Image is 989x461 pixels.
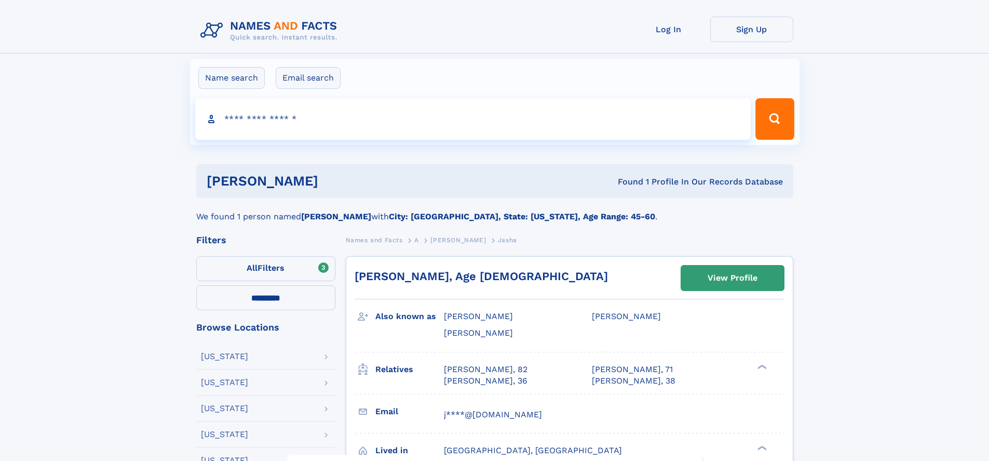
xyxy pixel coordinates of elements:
[201,430,248,439] div: [US_STATE]
[207,175,468,188] h1: [PERSON_NAME]
[196,323,335,332] div: Browse Locations
[196,235,335,245] div: Filters
[346,233,403,246] a: Names and Facts
[389,212,655,221] b: City: [GEOGRAPHIC_DATA], State: [US_STATE], Age Range: 45-60
[444,311,513,321] span: [PERSON_NAME]
[430,236,486,244] span: [PERSON_NAME]
[710,17,793,42] a: Sign Up
[592,364,673,375] a: [PERSON_NAME], 71
[196,198,793,223] div: We found 1 person named with .
[444,445,622,455] span: [GEOGRAPHIC_DATA], [GEOGRAPHIC_DATA]
[201,352,248,361] div: [US_STATE]
[444,328,513,338] span: [PERSON_NAME]
[468,176,783,188] div: Found 1 Profile In Our Records Database
[196,17,346,45] img: Logo Names and Facts
[375,442,444,459] h3: Lived in
[498,236,517,244] span: Jasha
[201,404,248,413] div: [US_STATE]
[301,212,371,221] b: [PERSON_NAME]
[627,17,710,42] a: Log In
[196,256,335,281] label: Filters
[375,308,444,325] h3: Also known as
[375,361,444,378] h3: Relatives
[755,363,767,370] div: ❯
[195,98,751,140] input: search input
[276,67,341,89] label: Email search
[430,233,486,246] a: [PERSON_NAME]
[355,270,608,283] a: [PERSON_NAME], Age [DEMOGRAPHIC_DATA]
[708,266,757,290] div: View Profile
[755,98,794,140] button: Search Button
[247,263,258,273] span: All
[375,403,444,420] h3: Email
[414,236,419,244] span: A
[592,375,675,387] a: [PERSON_NAME], 38
[444,364,527,375] a: [PERSON_NAME], 82
[592,311,661,321] span: [PERSON_NAME]
[198,67,265,89] label: Name search
[201,378,248,387] div: [US_STATE]
[681,266,784,291] a: View Profile
[414,233,419,246] a: A
[755,444,767,451] div: ❯
[444,375,527,387] a: [PERSON_NAME], 36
